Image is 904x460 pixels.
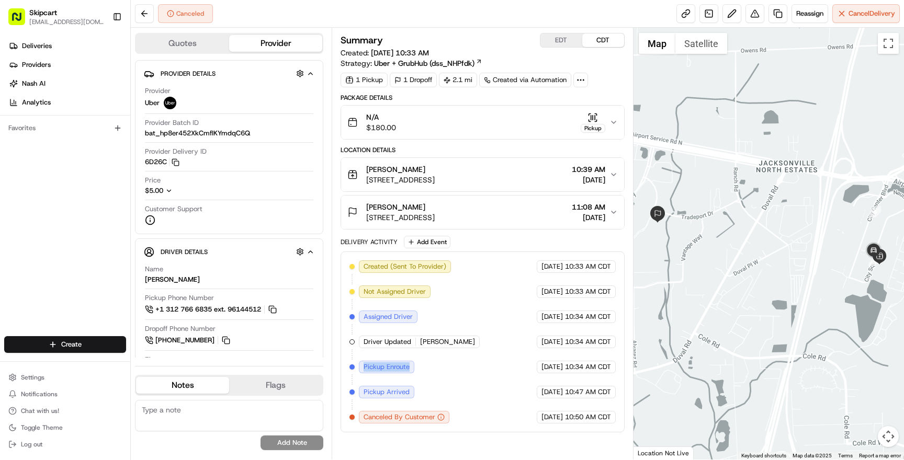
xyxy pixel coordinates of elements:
[439,73,477,87] div: 2.1 mi
[4,437,126,452] button: Log out
[161,248,208,256] span: Driver Details
[675,33,727,54] button: Show satellite imagery
[838,453,853,458] a: Terms
[404,236,450,248] button: Add Event
[565,287,611,296] span: 10:33 AM CDT
[10,100,29,119] img: 1736555255976-a54dd68f-1ca7-489b-9aae-adbdc363a1c4
[364,262,446,271] span: Created (Sent To Provider)
[366,164,425,175] span: [PERSON_NAME]
[145,86,171,96] span: Provider
[541,312,563,321] span: [DATE]
[4,420,126,435] button: Toggle Theme
[565,362,611,372] span: 10:34 AM CDT
[36,100,172,110] div: Start new chat
[4,75,130,92] a: Nash AI
[565,412,611,422] span: 10:50 AM CDT
[4,387,126,401] button: Notifications
[341,48,429,58] span: Created:
[145,129,250,138] span: bat_hp8er452XkCmfIKYmdqC6Q
[22,79,46,88] span: Nash AI
[371,48,429,57] span: [DATE] 10:33 AM
[155,305,261,314] span: +1 312 766 6835 ext. 96144512
[229,35,322,52] button: Provider
[364,287,426,296] span: Not Assigned Driver
[145,355,155,364] span: Tip
[636,446,671,459] a: Open this area in Google Maps (opens a new window)
[21,390,58,398] span: Notifications
[22,41,52,51] span: Deliveries
[341,146,624,154] div: Location Details
[341,58,482,68] div: Strategy:
[145,264,163,274] span: Name
[479,73,571,87] div: Created via Automation
[366,175,435,185] span: [STREET_ADDRESS]
[390,73,437,87] div: 1 Dropoff
[420,337,475,347] span: [PERSON_NAME]
[104,177,127,185] span: Pylon
[374,58,474,68] span: Uber + GrubHub (dss_NHPfdk)
[572,164,605,175] span: 10:39 AM
[145,275,200,284] div: [PERSON_NAME]
[145,98,160,108] span: Uber
[540,33,582,47] button: EDT
[364,312,413,321] span: Assigned Driver
[161,70,216,78] span: Provider Details
[541,262,563,271] span: [DATE]
[793,453,832,458] span: Map data ©2025
[832,4,900,23] button: CancelDelivery
[4,336,126,353] button: Create
[4,404,126,418] button: Chat with us!
[565,337,611,347] span: 10:34 AM CDT
[792,4,828,23] button: Reassign
[541,412,563,422] span: [DATE]
[366,202,425,212] span: [PERSON_NAME]
[145,186,237,195] button: $5.00
[341,94,624,102] div: Package Details
[145,304,278,315] a: +1 312 766 6835 ext. 96144512
[158,4,213,23] button: Canceled
[29,7,57,18] button: Skipcart
[878,426,899,447] button: Map camera controls
[581,112,605,133] button: Pickup
[6,147,84,166] a: 📗Knowledge Base
[572,175,605,185] span: [DATE]
[4,120,126,136] div: Favorites
[341,106,624,139] button: N/A$180.00Pickup
[145,324,216,333] span: Dropoff Phone Number
[869,206,881,217] div: 6
[88,153,97,161] div: 💻
[136,35,229,52] button: Quotes
[10,153,19,161] div: 📗
[541,387,563,397] span: [DATE]
[541,337,563,347] span: [DATE]
[145,147,207,156] span: Provider Delivery ID
[341,73,388,87] div: 1 Pickup
[74,177,127,185] a: Powered byPylon
[36,110,132,119] div: We're available if you need us!
[178,103,190,116] button: Start new chat
[61,340,82,349] span: Create
[565,387,611,397] span: 10:47 AM CDT
[145,335,232,346] a: [PHONE_NUMBER]
[4,38,130,54] a: Deliveries
[22,60,51,70] span: Providers
[145,293,214,303] span: Pickup Phone Number
[22,98,51,107] span: Analytics
[565,312,611,321] span: 10:34 AM CDT
[366,212,435,223] span: [STREET_ADDRESS]
[145,176,161,185] span: Price
[10,42,190,59] p: Welcome 👋
[145,118,199,128] span: Provider Batch ID
[364,337,411,347] span: Driver Updated
[366,112,396,122] span: N/A
[144,243,314,260] button: Driver Details
[572,202,605,212] span: 11:08 AM
[29,18,104,26] button: [EMAIL_ADDRESS][DOMAIN_NAME]
[136,377,229,394] button: Notes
